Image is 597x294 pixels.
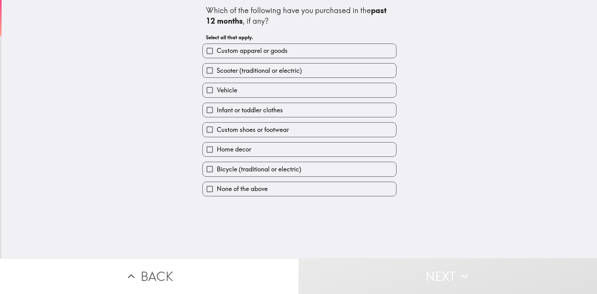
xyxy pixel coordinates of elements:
button: Home decor [203,142,396,156]
button: Custom shoes or footwear [203,123,396,137]
button: Bicycle (traditional or electric) [203,162,396,176]
span: Bicycle (traditional or electric) [217,165,301,174]
span: Scooter (traditional or electric) [217,66,302,75]
span: Vehicle [217,86,237,95]
button: Custom apparel or goods [203,44,396,58]
div: Which of the following have you purchased in the , if any? [206,5,393,26]
button: Vehicle [203,83,396,97]
span: None of the above [217,184,268,193]
button: Next [298,258,597,294]
h6: Select all that apply. [206,34,393,41]
button: None of the above [203,182,396,196]
span: Custom shoes or footwear [217,125,289,134]
span: Custom apparel or goods [217,46,288,55]
button: Scooter (traditional or electric) [203,63,396,77]
span: Home decor [217,145,251,154]
b: past 12 months [206,6,388,26]
button: Infant or toddler clothes [203,103,396,117]
span: Infant or toddler clothes [217,106,283,114]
